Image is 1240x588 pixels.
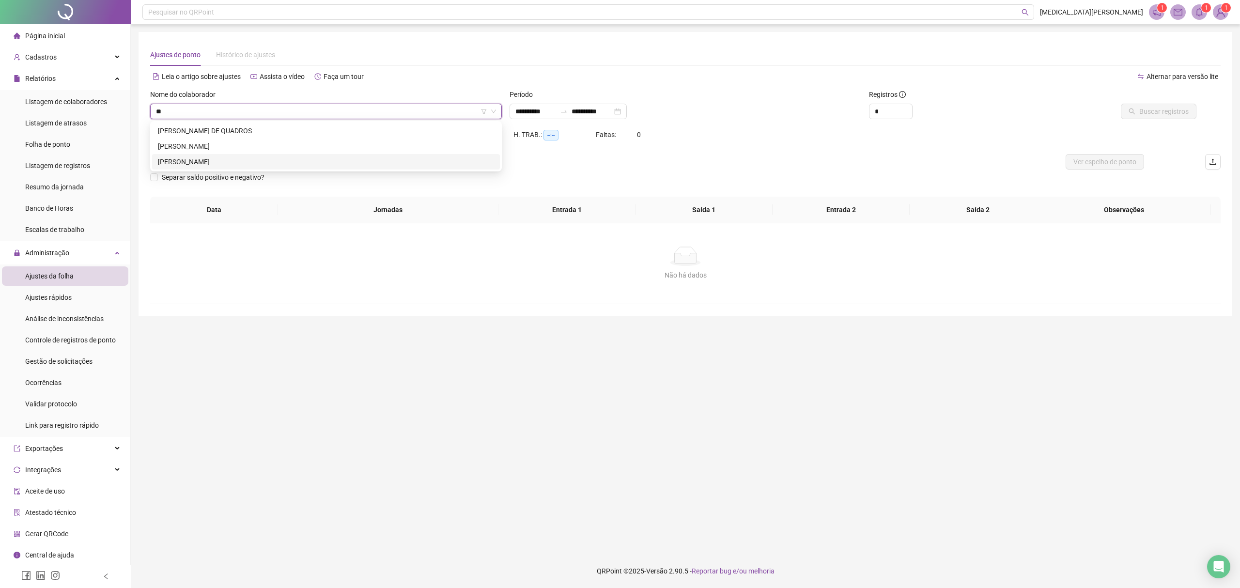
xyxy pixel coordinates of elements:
[314,73,321,80] span: history
[14,54,20,61] span: user-add
[498,197,635,223] th: Entrada 1
[25,204,73,212] span: Banco de Horas
[103,573,109,580] span: left
[25,98,107,106] span: Listagem de colaboradores
[25,162,90,170] span: Listagem de registros
[25,294,72,301] span: Ajustes rápidos
[25,183,84,191] span: Resumo da jornada
[1157,3,1167,13] sup: 1
[153,73,159,80] span: file-text
[14,509,20,516] span: solution
[25,509,76,516] span: Atestado técnico
[250,73,257,80] span: youtube
[1213,5,1228,19] img: 90550
[25,379,62,387] span: Ocorrências
[1152,8,1161,16] span: notification
[152,123,500,139] div: ISABELLA GOMES MOLIARI DE QUADROS
[150,197,278,223] th: Data
[543,130,558,140] span: --:--
[1174,8,1182,16] span: mail
[36,571,46,580] span: linkedin
[25,249,69,257] span: Administração
[1224,4,1228,11] span: 1
[646,567,667,575] span: Versão
[25,400,77,408] span: Validar protocolo
[899,91,906,98] span: info-circle
[25,421,99,429] span: Link para registro rápido
[14,552,20,558] span: info-circle
[25,32,65,40] span: Página inicial
[637,131,641,139] span: 0
[1037,197,1211,223] th: Observações
[1066,154,1144,170] button: Ver espelho de ponto
[1137,73,1144,80] span: swap
[162,73,241,80] span: Leia o artigo sobre ajustes
[692,567,775,575] span: Reportar bug e/ou melhoria
[1147,73,1218,80] span: Alternar para versão lite
[25,226,84,233] span: Escalas de trabalho
[158,156,494,167] div: [PERSON_NAME]
[150,51,201,59] span: Ajustes de ponto
[560,108,568,115] span: to
[14,249,20,256] span: lock
[1209,158,1217,166] span: upload
[50,571,60,580] span: instagram
[1161,4,1164,11] span: 1
[25,445,63,452] span: Exportações
[481,108,487,114] span: filter
[25,487,65,495] span: Aceite de uso
[14,445,20,452] span: export
[25,551,74,559] span: Central de ajuda
[773,197,910,223] th: Entrada 2
[14,466,20,473] span: sync
[1044,204,1203,215] span: Observações
[491,108,496,114] span: down
[635,197,773,223] th: Saída 1
[14,530,20,537] span: qrcode
[1121,104,1196,119] button: Buscar registros
[910,197,1047,223] th: Saída 2
[25,75,56,82] span: Relatórios
[25,119,87,127] span: Listagem de atrasos
[278,197,498,223] th: Jornadas
[14,488,20,495] span: audit
[158,125,494,136] div: [PERSON_NAME] DE QUADROS
[152,154,500,170] div: ROBISON DOS SANTOS SOUZA
[25,357,93,365] span: Gestão de solicitações
[1040,7,1143,17] span: [MEDICAL_DATA][PERSON_NAME]
[158,141,494,152] div: [PERSON_NAME]
[1022,9,1029,16] span: search
[1207,555,1230,578] div: Open Intercom Messenger
[25,336,116,344] span: Controle de registros de ponto
[25,53,57,61] span: Cadastros
[260,73,305,80] span: Assista o vídeo
[510,89,539,100] label: Período
[25,466,61,474] span: Integrações
[869,89,906,100] span: Registros
[25,530,68,538] span: Gerar QRCode
[150,89,222,100] label: Nome do colaborador
[216,51,275,59] span: Histórico de ajustes
[25,272,74,280] span: Ajustes da folha
[596,131,618,139] span: Faltas:
[25,140,70,148] span: Folha de ponto
[1195,8,1204,16] span: bell
[131,554,1240,588] footer: QRPoint © 2025 - 2.90.5 -
[25,315,104,323] span: Análise de inconsistências
[324,73,364,80] span: Faça um tour
[14,75,20,82] span: file
[1205,4,1208,11] span: 1
[162,270,1209,280] div: Não há dados
[14,32,20,39] span: home
[158,172,268,183] span: Separar saldo positivo e negativo?
[21,571,31,580] span: facebook
[1201,3,1211,13] sup: 1
[152,139,500,154] div: MAIARA RODRIGUES DOS SANTOS OLIVEIRA
[1221,3,1231,13] sup: Atualize o seu contato no menu Meus Dados
[513,129,596,140] div: H. TRAB.:
[560,108,568,115] span: swap-right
